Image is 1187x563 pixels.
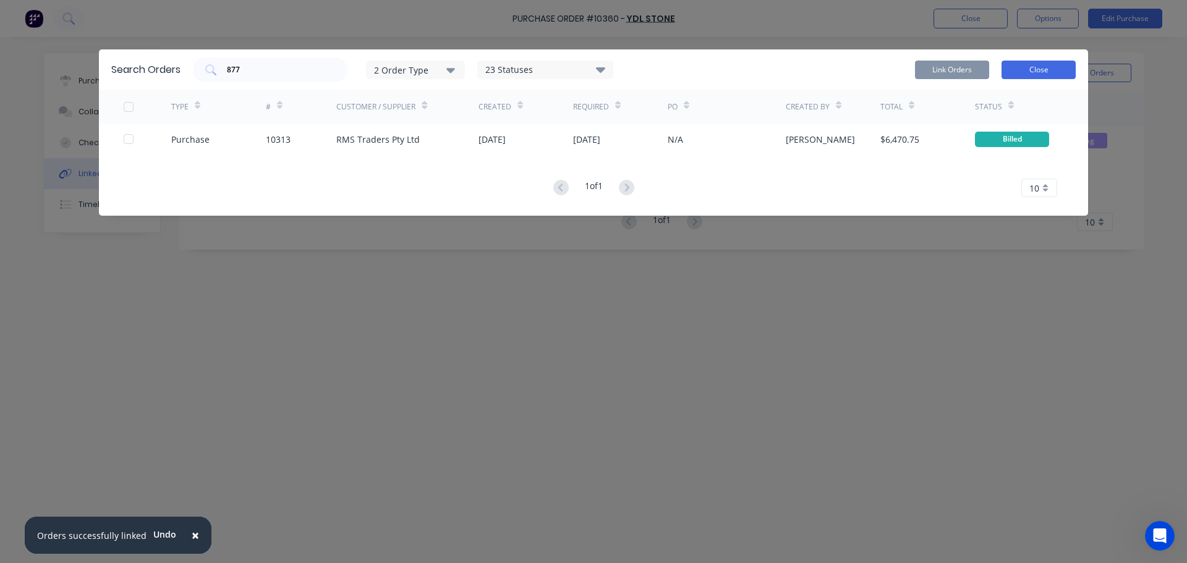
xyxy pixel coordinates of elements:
[880,133,919,146] div: $6,470.75
[975,132,1049,147] div: Billed
[60,15,154,28] p: The team can also help
[10,65,237,187] div: Stacey says…
[147,525,183,543] button: Undo
[585,179,603,197] div: 1 of 1
[10,186,203,243] div: Morning [PERSON_NAME],Absolutely — we’ll continue to keep you updated on this.
[786,133,855,146] div: [PERSON_NAME]
[10,48,237,65] div: [DATE]
[179,520,211,550] button: Close
[374,63,457,76] div: 2 Order Type
[10,270,237,368] div: Maricar says…
[20,277,193,350] div: Morning [PERSON_NAME], the Show/Hide Users filter has now been added to the Factory mobile app. P...
[668,101,678,112] div: PO
[20,193,193,206] div: Morning [PERSON_NAME],
[45,65,237,177] div: Thanks [PERSON_NAME]! Makes sense why it wasn't matching up, we definitely need those to be seper...
[59,405,69,415] button: Upload attachment
[786,101,830,112] div: Created By
[1002,61,1076,79] button: Close
[171,133,210,146] div: Purchase
[8,5,32,28] button: go back
[668,133,683,146] div: N/A
[880,101,903,112] div: Total
[35,7,55,27] img: Profile image for Factory
[54,72,228,169] div: Thanks [PERSON_NAME]! Makes sense why it wasn't matching up, we definitely need those to be seper...
[171,101,189,112] div: TYPE
[111,62,181,77] div: Search Orders
[266,101,271,112] div: #
[478,63,613,77] div: 23 Statuses
[60,6,96,15] h1: Factory
[217,5,239,27] div: Close
[573,133,600,146] div: [DATE]
[226,64,328,76] input: Search orders...
[79,405,88,415] button: Start recording
[45,368,237,473] div: Hi [PERSON_NAME]!
[975,101,1002,112] div: Status
[10,270,203,358] div: Morning [PERSON_NAME], the Show/Hide Users filter has now been added to the Factory mobile app. P...
[336,101,415,112] div: Customer / Supplier
[10,186,237,253] div: Maricar says…
[10,368,237,483] div: Stacey says…
[479,101,511,112] div: Created
[479,133,506,146] div: [DATE]
[54,375,228,387] div: Hi [PERSON_NAME]!
[1029,182,1039,195] span: 10
[20,212,193,236] div: Absolutely — we’ll continue to keep you updated on this.
[1145,521,1175,551] iframe: Intercom live chat
[266,133,291,146] div: 10313
[194,5,217,28] button: Home
[192,527,199,544] span: ×
[11,379,237,400] textarea: Message…
[366,61,465,79] button: 2 Order Type
[573,101,609,112] div: Required
[39,405,49,415] button: Gif picker
[212,400,232,420] button: Send a message…
[37,529,147,542] div: Orders successfully linked
[19,405,29,415] button: Emoji picker
[10,253,237,270] div: [DATE]
[336,133,420,146] div: RMS Traders Pty Ltd
[915,61,989,79] button: Link Orders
